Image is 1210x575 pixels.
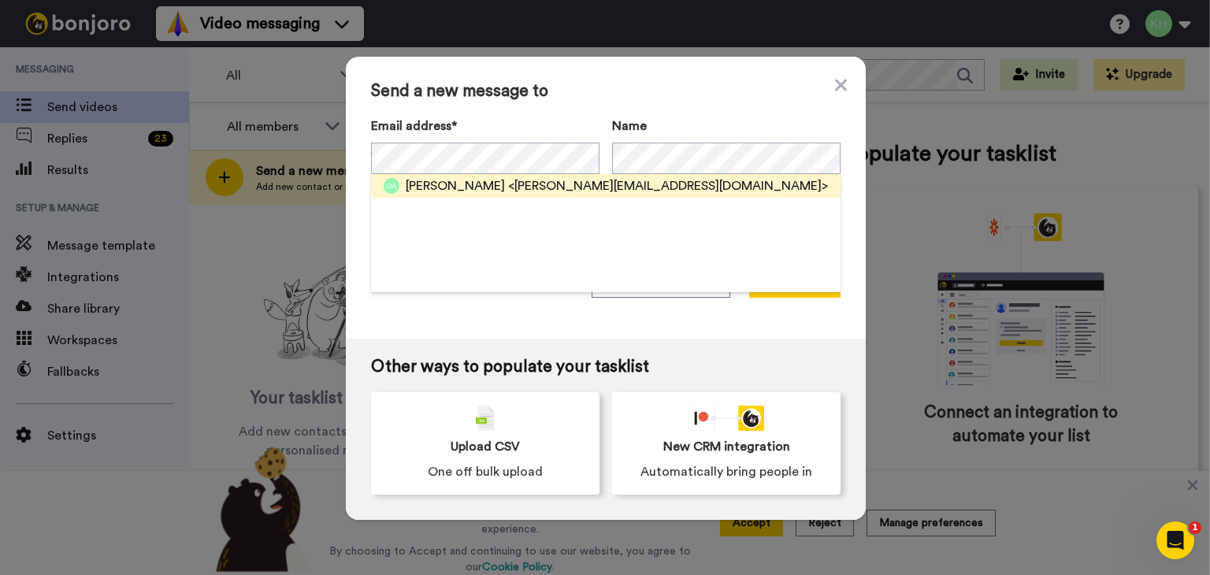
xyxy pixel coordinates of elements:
div: animation [689,406,764,431]
span: Other ways to populate your tasklist [371,358,841,377]
span: Upload CSV [451,437,520,456]
span: Send a new message to [371,82,841,101]
span: New CRM integration [663,437,790,456]
img: csv-grey.png [476,406,495,431]
img: oa.png [384,178,399,194]
iframe: Intercom live chat [1156,521,1194,559]
label: Email address* [371,117,599,135]
span: Name [612,117,647,135]
span: 1 [1189,521,1201,534]
span: <[PERSON_NAME][EMAIL_ADDRESS][DOMAIN_NAME]> [508,176,828,195]
span: One off bulk upload [428,462,543,481]
span: [PERSON_NAME] [406,176,505,195]
span: Automatically bring people in [640,462,812,481]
